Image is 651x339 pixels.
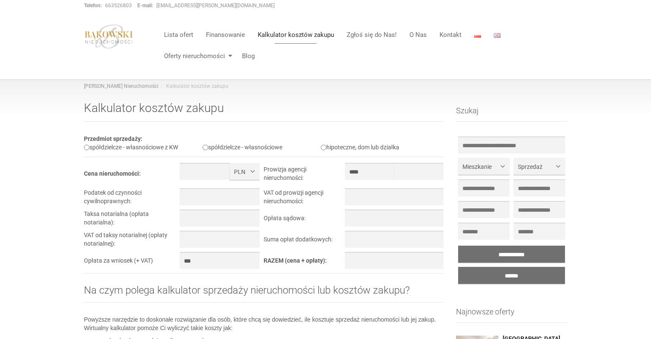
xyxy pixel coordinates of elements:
[84,231,180,252] td: VAT od taksy notarialnej (opłaty notarialnej):
[458,158,509,175] button: Mieszkanie
[230,163,259,180] button: PLN
[456,308,568,323] h3: Najnowsze oferty
[321,144,399,151] label: hipoteczne, dom lub działka
[340,26,403,43] a: Zgłoś się do Nas!
[203,144,282,151] label: spółdzielcze - własnościowe
[84,188,180,210] td: Podatek od czynności cywilnoprawnych:
[84,210,180,231] td: Taksa notarialna (opłata notarialna):
[84,144,178,151] label: spółdzielcze - własnościowe z KW
[264,231,345,252] td: Suma opłat dodatkowych:
[462,162,499,171] span: Mieszkanie
[84,3,102,8] strong: Telefon:
[251,26,340,43] a: Kalkulator kosztów zakupu
[84,24,134,49] img: logo
[518,162,554,171] span: Sprzedaż
[158,26,200,43] a: Lista ofert
[403,26,433,43] a: O Nas
[264,210,345,231] td: Opłata sądowa:
[156,3,275,8] a: [EMAIL_ADDRESS][PERSON_NAME][DOMAIN_NAME]
[105,3,132,8] a: 663526803
[234,168,249,176] span: PLN
[203,145,208,150] input: spółdzielcze - własnościowe
[264,163,345,188] td: Prowizja agencji nieruchomości:
[514,158,565,175] button: Sprzedaż
[84,252,180,273] td: Opłata za wniosek (+ VAT)
[474,33,481,38] img: Polski
[84,135,142,142] b: Przedmiot sprzedaży:
[84,285,443,303] h2: Na czym polega kalkulator sprzedaży nieruchomości lub kosztów zakupu?
[433,26,468,43] a: Kontakt
[84,315,443,332] p: Powyższe narzędzie to doskonałe rozwiązanie dla osób, które chcą się dowiedzieć, ile kosztuje spr...
[236,48,255,64] a: Blog
[321,145,326,150] input: hipoteczne, dom lub działka
[158,48,236,64] a: Oferty nieruchomości
[137,3,153,8] strong: E-mail:
[494,33,501,38] img: English
[84,83,159,89] a: [PERSON_NAME] Nieruchomości
[84,102,443,122] h1: Kalkulator kosztów zakupu
[200,26,251,43] a: Finansowanie
[84,145,89,150] input: spółdzielcze - własnościowe z KW
[456,106,568,122] h3: Szukaj
[264,257,327,264] b: RAZEM (cena + opłaty):
[264,188,345,210] td: VAT od prowizji agencji nieruchomości:
[159,83,228,90] li: Kalkulator kosztów zakupu
[84,170,141,177] b: Cena nieruchomości:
